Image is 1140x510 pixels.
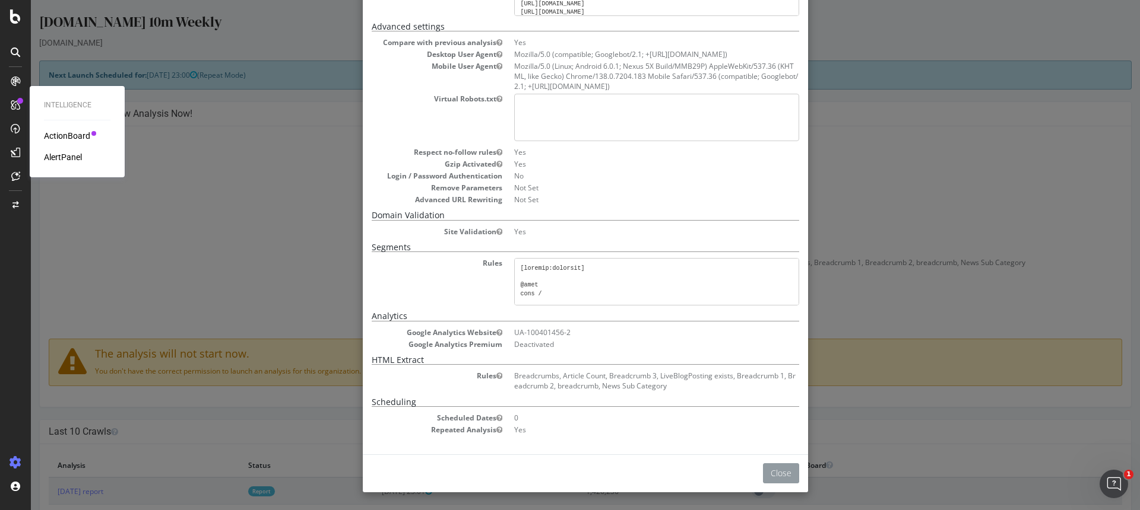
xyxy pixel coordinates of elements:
dd: UA-100401456-2 [483,327,768,337]
dt: Google Analytics Website [341,327,471,337]
dd: 0 [483,413,768,423]
dt: Virtual Robots.txt [341,94,471,104]
dt: Rules [341,371,471,381]
dt: Login / Password Authentication [341,171,471,181]
dt: Site Validation [341,227,471,237]
h5: HTML Extract [341,355,768,365]
dd: Deactivated [483,339,768,349]
dt: Rules [341,258,471,268]
span: 1 [1124,470,1133,479]
dd: No [483,171,768,181]
dd: Yes [483,227,768,237]
dd: Not Set [483,183,768,193]
dd: Mozilla/5.0 (Linux; Android 6.0.1; Nexus 5X Build/MMB29P) AppleWebKit/537.36 (KHTML, like Gecko) ... [483,61,768,91]
dt: Remove Parameters [341,183,471,193]
dt: Desktop User Agent [341,49,471,59]
dd: Yes [483,37,768,47]
a: AlertPanel [44,151,82,163]
dd: Yes [483,159,768,169]
h5: Segments [341,243,768,252]
dt: Google Analytics Premium [341,339,471,349]
dt: Scheduled Dates [341,413,471,423]
h5: Analytics [341,311,768,321]
dd: Breadcrumbs, Article Count, Breadcrumb 3, LiveBlogPosting exists, Breadcrumb 1, Breadcrumb 2, bre... [483,371,768,391]
dt: Respect no-follow rules [341,147,471,157]
dd: Yes [483,425,768,435]
dd: Yes [483,147,768,157]
h5: Scheduling [341,397,768,407]
dt: Mobile User Agent [341,61,471,71]
dt: Advanced URL Rewriting [341,195,471,205]
div: Intelligence [44,100,110,110]
dt: Repeated Analysis [341,425,471,435]
pre: [loremip:dolorsit] @amet cons / @adi elit */sed/* @doeiu/temporin/utlabo-et-dolorem aliq /enima/m... [483,258,768,305]
dt: Gzip Activated [341,159,471,169]
iframe: Intercom live chat [1100,470,1128,498]
h5: Advanced settings [341,22,768,31]
dd: Mozilla/5.0 (compatible; Googlebot/2.1; +[URL][DOMAIN_NAME]) [483,49,768,59]
a: ActionBoard [44,130,90,142]
dt: Compare with previous analysis [341,37,471,47]
dd: Not Set [483,195,768,205]
button: Close [732,463,768,483]
h5: Domain Validation [341,211,768,220]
